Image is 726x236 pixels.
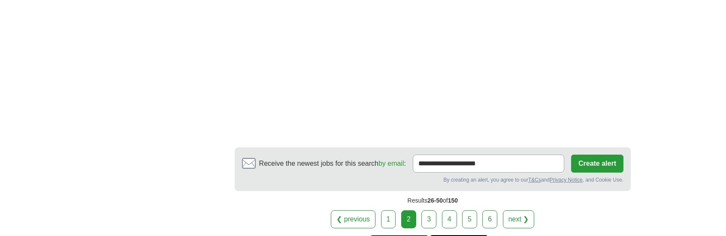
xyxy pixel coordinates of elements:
div: Results of [235,191,631,210]
a: by email [378,160,404,167]
a: T&Cs [528,177,541,183]
a: ❮ previous [331,210,375,228]
span: 150 [448,197,458,204]
a: 6 [482,210,497,228]
span: Receive the newest jobs for this search : [259,158,406,169]
a: 3 [421,210,436,228]
a: 5 [462,210,477,228]
span: 26-50 [427,197,443,204]
div: By creating an alert, you agree to our and , and Cookie Use. [242,176,623,184]
a: next ❯ [503,210,535,228]
a: Privacy Notice [550,177,583,183]
a: 4 [442,210,457,228]
div: 2 [401,210,416,228]
a: 1 [381,210,396,228]
button: Create alert [571,155,623,173]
